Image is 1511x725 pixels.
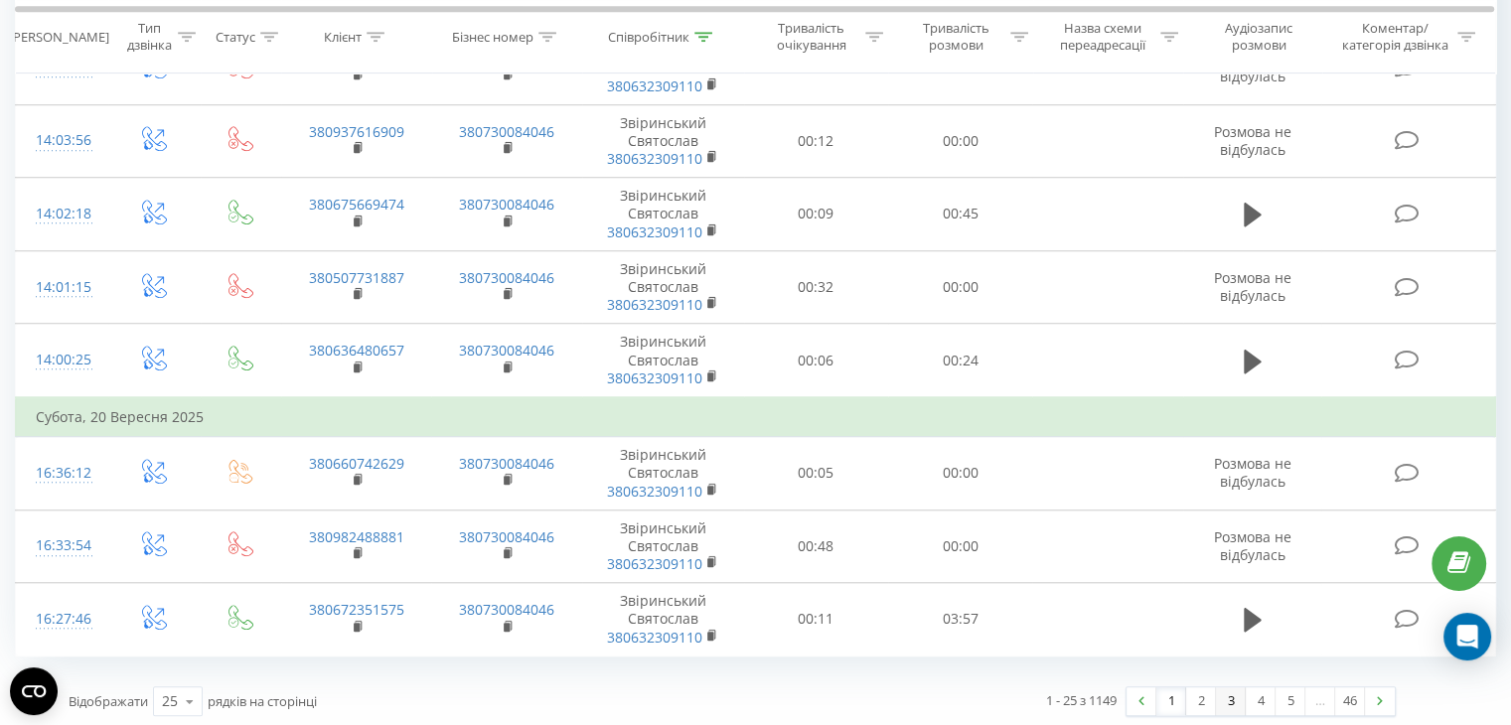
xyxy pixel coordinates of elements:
a: 380660742629 [309,454,404,473]
td: 00:32 [744,250,888,324]
a: 2 [1186,687,1216,715]
div: Співробітник [608,29,689,46]
div: Назва схеми переадресації [1051,21,1155,55]
div: 14:02:18 [36,195,88,233]
div: Open Intercom Messenger [1443,613,1491,660]
td: 00:24 [888,324,1032,397]
a: 4 [1246,687,1276,715]
td: 00:11 [744,583,888,656]
span: Розмова не відбулась [1214,122,1291,159]
td: Звіринський Святослав [582,509,744,583]
span: Розмова не відбулась [1214,268,1291,305]
div: Тип дзвінка [125,21,172,55]
a: 380937616909 [309,122,404,141]
td: 03:57 [888,583,1032,656]
a: 380730084046 [459,195,554,214]
td: 00:05 [744,437,888,510]
a: 380730084046 [459,341,554,360]
a: 380730084046 [459,600,554,619]
td: 00:00 [888,437,1032,510]
td: Звіринський Святослав [582,104,744,178]
div: Тривалість очікування [762,21,861,55]
a: 380675669474 [309,195,404,214]
a: 380730084046 [459,527,554,546]
div: Аудіозапис розмови [1201,21,1317,55]
div: 16:36:12 [36,454,88,493]
div: 14:01:15 [36,268,88,307]
a: 380632309110 [607,149,702,168]
a: 46 [1335,687,1365,715]
a: 3 [1216,687,1246,715]
td: 00:00 [888,104,1032,178]
td: Звіринський Святослав [582,437,744,510]
a: 380672351575 [309,600,404,619]
a: 380632309110 [607,554,702,573]
span: Розмова не відбулась [1214,454,1291,491]
div: 14:00:25 [36,341,88,379]
td: 00:06 [744,324,888,397]
span: Розмова не відбулась [1214,527,1291,564]
a: 380632309110 [607,295,702,314]
td: Субота, 20 Вересня 2025 [16,397,1496,437]
div: Статус [216,29,255,46]
a: 1 [1156,687,1186,715]
div: Бізнес номер [452,29,533,46]
span: Відображати [69,692,148,710]
div: 1 - 25 з 1149 [1046,690,1117,710]
td: 00:00 [888,250,1032,324]
td: 00:09 [744,178,888,251]
td: Звіринський Святослав [582,324,744,397]
td: Звіринський Святослав [582,178,744,251]
div: [PERSON_NAME] [9,29,109,46]
a: 380982488881 [309,527,404,546]
a: 380730084046 [459,454,554,473]
a: 380730084046 [459,122,554,141]
a: 380632309110 [607,76,702,95]
div: Коментар/категорія дзвінка [1336,21,1452,55]
a: 5 [1276,687,1305,715]
a: 380632309110 [607,628,702,647]
div: 25 [162,691,178,711]
div: 16:27:46 [36,600,88,639]
button: Open CMP widget [10,667,58,715]
td: 00:12 [744,104,888,178]
td: 00:48 [744,509,888,583]
div: … [1305,687,1335,715]
a: 380730084046 [459,268,554,287]
div: 16:33:54 [36,526,88,565]
a: 380507731887 [309,268,404,287]
td: Звіринський Святослав [582,583,744,656]
a: 380632309110 [607,368,702,387]
span: рядків на сторінці [208,692,317,710]
a: 380632309110 [607,482,702,501]
a: 380632309110 [607,222,702,241]
div: Тривалість розмови [906,21,1005,55]
td: 00:45 [888,178,1032,251]
a: 380636480657 [309,341,404,360]
td: Звіринський Святослав [582,250,744,324]
div: Клієнт [324,29,362,46]
td: 00:00 [888,509,1032,583]
div: 14:03:56 [36,121,88,160]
